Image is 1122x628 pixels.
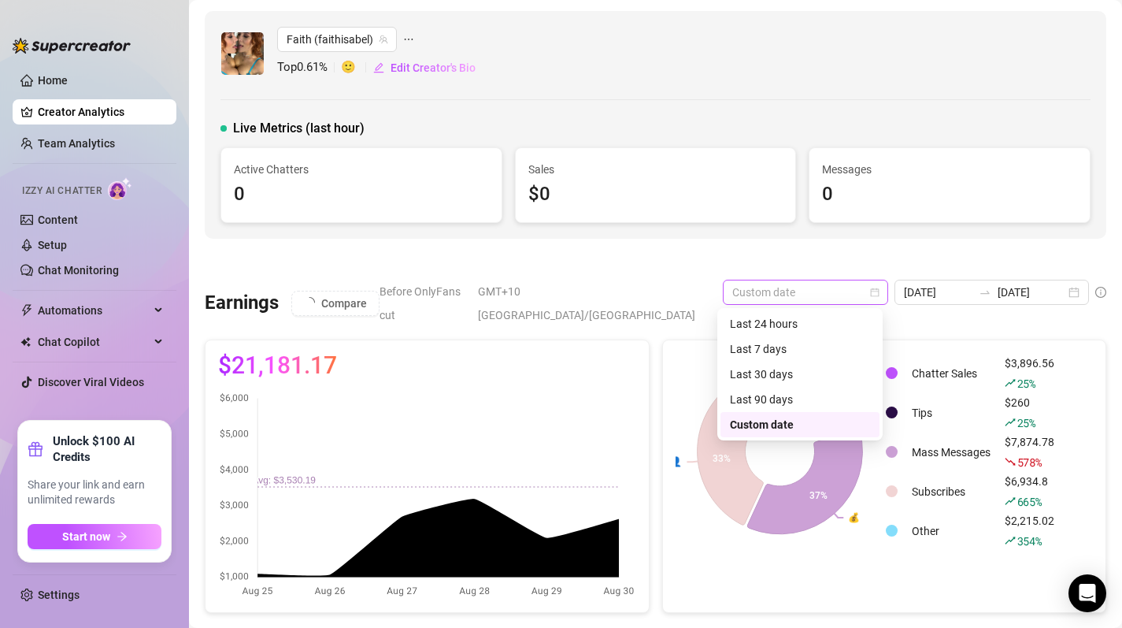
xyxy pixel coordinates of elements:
[277,58,341,77] span: Top 0.61 %
[1005,512,1054,550] div: $2,215.02
[670,455,682,467] text: 👤
[905,394,997,432] td: Tips
[822,161,1077,178] span: Messages
[1005,433,1054,471] div: $7,874.78
[372,55,476,80] button: Edit Creator's Bio
[218,353,337,378] span: $21,181.17
[904,284,972,301] input: Start date
[28,478,161,508] span: Share your link and earn unlimited rewards
[53,433,161,465] strong: Unlock $100 AI Credits
[403,27,414,52] span: ellipsis
[291,291,380,316] button: Compare
[1017,455,1042,470] span: 578 %
[905,473,997,511] td: Subscribes
[1005,377,1016,388] span: rise
[1095,287,1106,298] span: info-circle
[905,355,997,392] td: Chatter Sales
[720,336,879,362] div: Last 7 days
[1005,456,1016,467] span: fall
[1017,415,1035,430] span: 25 %
[730,416,870,433] div: Custom date
[478,280,713,327] span: GMT+10 [GEOGRAPHIC_DATA]/[GEOGRAPHIC_DATA]
[341,58,372,77] span: 🙂
[391,61,476,74] span: Edit Creator's Bio
[233,119,365,138] span: Live Metrics (last hour)
[20,336,31,347] img: Chat Copilot
[62,530,110,543] span: Start now
[373,62,384,73] span: edit
[979,286,991,299] span: to
[38,239,67,251] a: Setup
[1017,533,1042,548] span: 354 %
[730,340,870,358] div: Last 7 days
[321,297,367,310] span: Compare
[905,512,997,550] td: Other
[22,184,102,199] span: Izzy AI Chatter
[528,161,783,178] span: Sales
[234,161,489,178] span: Active Chatters
[848,511,860,523] text: 💰
[730,315,870,333] div: Last 24 hours
[38,99,164,124] a: Creator Analytics
[720,362,879,387] div: Last 30 days
[1005,394,1054,432] div: $260
[28,441,43,457] span: gift
[720,311,879,336] div: Last 24 hours
[38,329,150,355] span: Chat Copilot
[38,214,78,226] a: Content
[870,288,879,297] span: calendar
[38,376,144,388] a: Discover Viral Videos
[1017,376,1035,391] span: 25 %
[998,284,1065,301] input: End date
[13,38,131,54] img: logo-BBDzfeDw.svg
[1005,473,1054,511] div: $6,934.8
[720,387,879,412] div: Last 90 days
[20,304,33,317] span: thunderbolt
[720,412,879,437] div: Custom date
[379,35,388,44] span: team
[730,391,870,408] div: Last 90 days
[979,286,991,299] span: swap-right
[732,281,879,304] span: Custom date
[38,298,150,323] span: Automations
[38,589,80,601] a: Settings
[528,180,783,210] div: $0
[1005,535,1016,546] span: rise
[1005,496,1016,507] span: rise
[1005,355,1054,392] div: $3,896.56
[380,280,468,327] span: Before OnlyFans cut
[822,180,1077,210] div: 0
[304,297,315,308] span: loading
[205,291,279,316] h3: Earnings
[38,264,119,277] a: Chat Monitoring
[117,531,128,542] span: arrow-right
[1017,494,1042,509] span: 665 %
[38,137,115,150] a: Team Analytics
[905,433,997,471] td: Mass Messages
[287,28,387,51] span: Faith (faithisabel)
[108,177,132,200] img: AI Chatter
[38,74,68,87] a: Home
[1005,417,1016,428] span: rise
[234,180,489,210] div: 0
[221,32,264,75] img: Faith
[730,366,870,383] div: Last 30 days
[28,524,161,549] button: Start nowarrow-right
[1068,574,1106,612] div: Open Intercom Messenger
